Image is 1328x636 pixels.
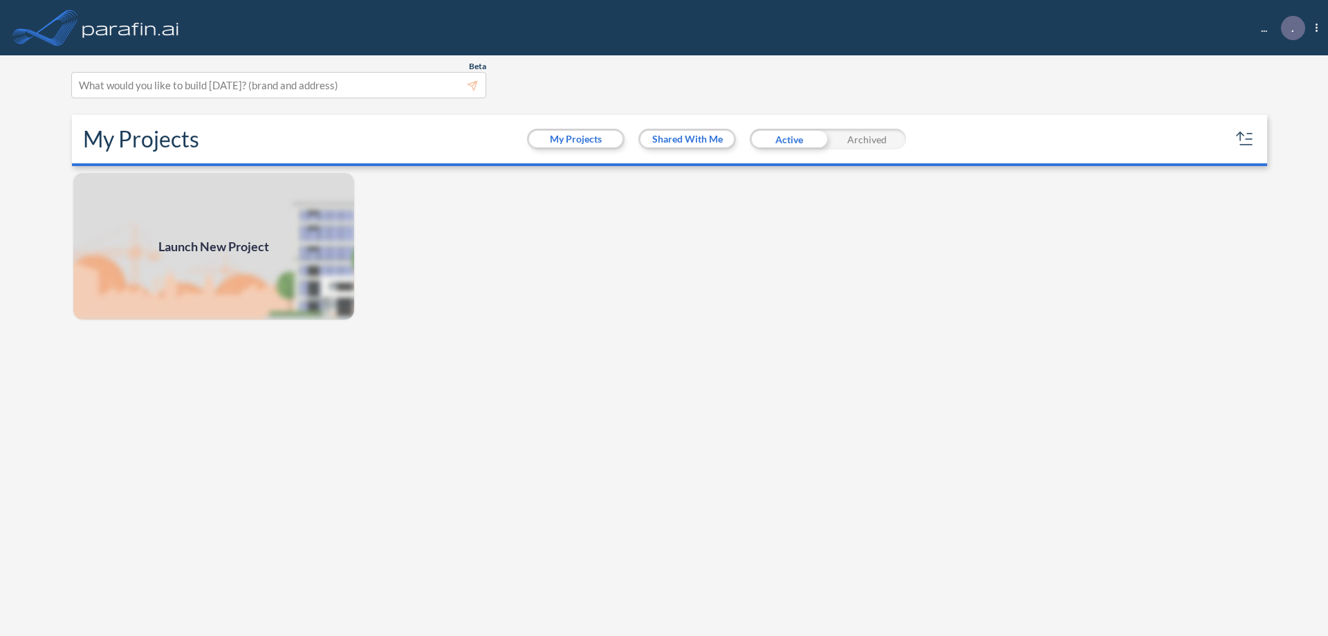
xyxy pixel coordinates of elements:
[72,172,356,321] a: Launch New Project
[1291,21,1294,34] p: .
[72,172,356,321] img: add
[469,61,486,72] span: Beta
[828,129,906,149] div: Archived
[158,237,269,256] span: Launch New Project
[1234,128,1256,150] button: sort
[750,129,828,149] div: Active
[83,126,199,152] h2: My Projects
[80,14,182,42] img: logo
[529,131,622,147] button: My Projects
[1240,16,1318,40] div: ...
[640,131,734,147] button: Shared With Me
